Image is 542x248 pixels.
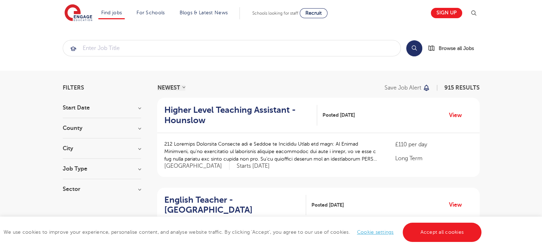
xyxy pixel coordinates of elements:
h2: Higher Level Teaching Assistant - Hounslow [164,105,311,126]
span: 915 RESULTS [444,85,480,91]
a: Find jobs [101,10,122,15]
h3: Job Type [63,166,141,172]
h3: County [63,125,141,131]
a: Browse all Jobs [428,44,480,52]
span: [GEOGRAPHIC_DATA] [164,162,229,170]
h3: Sector [63,186,141,192]
h3: Start Date [63,105,141,111]
p: Starts [DATE] [237,162,270,170]
a: Higher Level Teaching Assistant - Hounslow [164,105,317,126]
img: Engage Education [64,4,92,22]
input: Submit [63,40,401,56]
p: Long Term [395,154,472,163]
span: We use cookies to improve your experience, personalise content, and analyse website traffic. By c... [4,229,483,235]
button: Save job alert [384,85,430,91]
p: £110 per day [395,140,472,149]
span: Schools looking for staff [252,11,298,16]
a: Sign up [431,8,462,18]
h2: English Teacher - [GEOGRAPHIC_DATA] [164,195,300,216]
a: View [449,200,467,209]
span: Browse all Jobs [439,44,474,52]
button: Search [406,40,422,56]
a: Cookie settings [357,229,394,235]
span: Recruit [305,10,322,16]
a: Blogs & Latest News [180,10,228,15]
div: Submit [63,40,401,56]
a: View [449,111,467,120]
a: English Teacher - [GEOGRAPHIC_DATA] [164,195,306,216]
span: Posted [DATE] [311,201,344,209]
span: Filters [63,85,84,91]
h3: City [63,146,141,151]
p: 212 Loremips Dolorsita Consecte adi e Seddoe te Incididu Utlab etd magn: Al Enimad Minimveni, qu’... [164,140,381,163]
p: Save job alert [384,85,421,91]
span: Posted [DATE] [322,111,355,119]
a: Accept all cookies [403,223,482,242]
a: For Schools [136,10,165,15]
a: Recruit [300,8,327,18]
